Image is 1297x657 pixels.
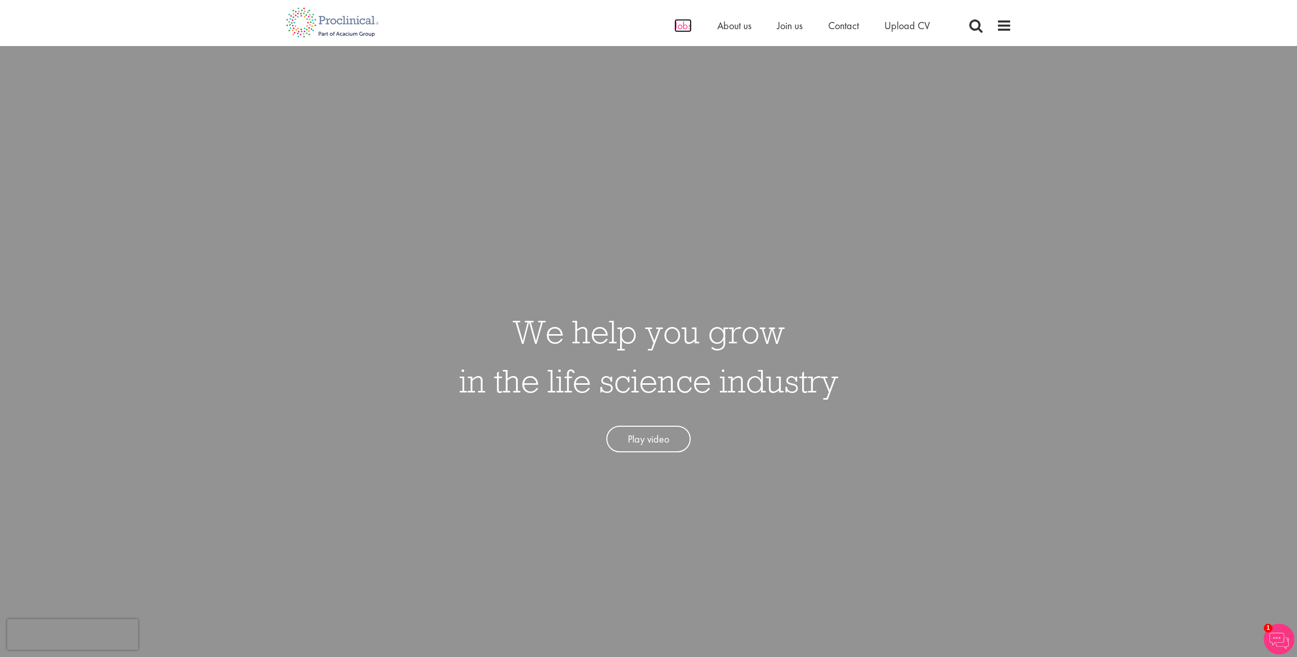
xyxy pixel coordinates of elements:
a: Jobs [674,19,692,32]
img: Chatbot [1264,624,1294,654]
a: Play video [606,426,691,453]
a: Join us [777,19,803,32]
a: Upload CV [884,19,930,32]
span: 1 [1264,624,1272,632]
a: Contact [828,19,859,32]
a: About us [717,19,752,32]
h1: We help you grow in the life science industry [459,307,838,405]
